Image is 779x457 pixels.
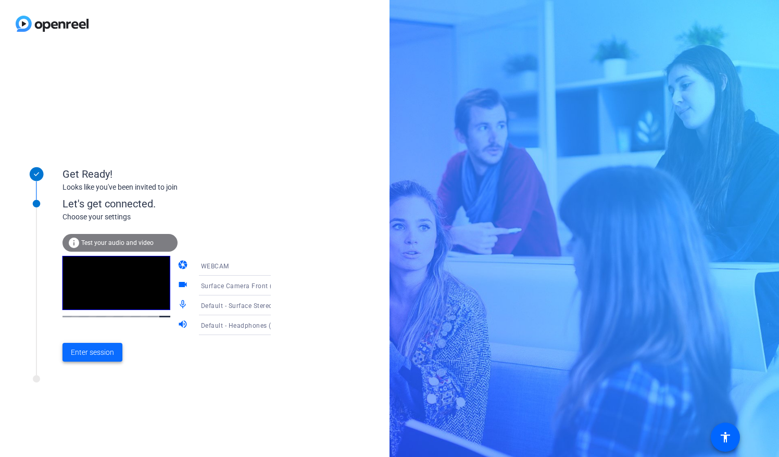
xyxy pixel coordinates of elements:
[201,281,307,290] span: Surface Camera Front (045e:0990)
[178,299,190,312] mat-icon: mic_none
[201,321,315,329] span: Default - Headphones (2- WH-CH520)
[81,239,154,246] span: Test your audio and video
[201,263,229,270] span: WEBCAM
[62,212,292,223] div: Choose your settings
[178,319,190,331] mat-icon: volume_up
[62,166,271,182] div: Get Ready!
[62,196,292,212] div: Let's get connected.
[62,343,122,362] button: Enter session
[178,260,190,272] mat-icon: camera
[62,182,271,193] div: Looks like you've been invited to join
[201,301,411,310] span: Default - Surface Stereo Microphones (Surface High Definition Audio)
[719,431,732,443] mat-icon: accessibility
[68,237,80,249] mat-icon: info
[178,279,190,292] mat-icon: videocam
[71,347,114,358] span: Enter session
